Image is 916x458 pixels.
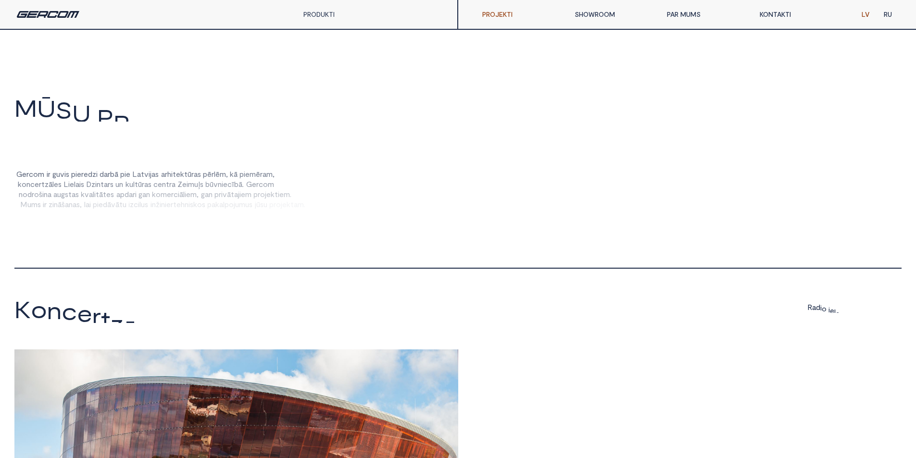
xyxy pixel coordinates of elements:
span: t [135,180,138,188]
span: ā [49,180,52,188]
span: u [115,180,119,188]
span: z [45,180,49,188]
span: l [183,190,185,198]
span: m [161,190,167,198]
span: s [145,200,148,209]
span: r [108,170,110,178]
span: e [77,301,92,324]
span: i [244,170,245,178]
span: Z [177,180,182,188]
span: ā [227,190,231,198]
span: S [56,98,72,121]
span: r [169,180,172,188]
span: i [68,180,70,188]
span: c [30,180,35,188]
span: i [187,180,188,188]
span: L [260,119,275,142]
span: i [43,200,44,209]
span: d [88,170,92,178]
span: m [268,180,274,188]
span: s [58,180,62,188]
span: u [129,180,133,188]
span: n [119,180,123,188]
span: n [146,190,150,198]
span: a [234,190,238,198]
span: p [239,170,244,178]
span: a [53,190,57,198]
span: T [197,119,213,142]
span: n [26,180,30,188]
span: z [130,200,134,209]
span: a [205,190,209,198]
span: k [152,190,156,198]
span: t [166,180,169,188]
span: G [16,170,22,178]
span: m [250,170,256,178]
span: ā [124,316,138,339]
span: z [92,170,96,178]
span: s [110,180,113,188]
span: t [101,308,110,331]
span: r [219,190,221,198]
span: u [57,190,61,198]
span: s [38,200,41,209]
span: s [198,170,201,178]
span: i [277,321,283,344]
span: a [73,200,76,209]
span: r [212,170,214,178]
span: K [181,119,197,142]
span: l [214,170,215,178]
span: m [188,180,194,188]
span: m [190,190,197,198]
span: . [290,190,291,198]
span: p [253,190,258,198]
span: e [252,180,256,188]
span: a [144,180,148,188]
span: i [52,200,54,209]
span: , [80,200,82,209]
span: t [96,190,99,198]
span: n [152,200,156,209]
span: e [99,200,103,209]
span: s [75,190,79,198]
span: s [200,180,203,188]
span: t [298,321,307,344]
span: L [132,170,137,178]
span: v [144,170,149,178]
span: k [271,190,275,198]
span: k [230,170,234,178]
span: c [62,299,77,322]
span: ā [238,180,242,188]
span: i [185,190,186,198]
span: i [171,170,173,178]
span: o [23,190,27,198]
span: i [221,190,223,198]
span: a [194,170,198,178]
span: o [263,180,268,188]
a: PRODUKTI [303,10,335,18]
span: r [260,170,263,178]
span: n [97,180,100,188]
span: c [134,200,138,209]
span: h [167,170,171,178]
span: t [173,170,176,178]
span: r [171,190,174,198]
span: u [141,200,145,209]
span: a [172,180,176,188]
span: l [139,200,141,209]
span: ū [188,170,191,178]
span: l [138,321,143,344]
span: a [151,170,155,178]
span: l [84,200,86,209]
span: t [41,180,45,188]
span: t [68,190,72,198]
span: s [148,180,151,188]
span: l [201,321,206,344]
span: e [176,170,180,178]
span: , [226,170,228,178]
span: l [52,180,54,188]
span: ā [99,190,103,198]
span: e [266,190,271,198]
span: i [95,180,97,188]
span: š [62,200,65,209]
